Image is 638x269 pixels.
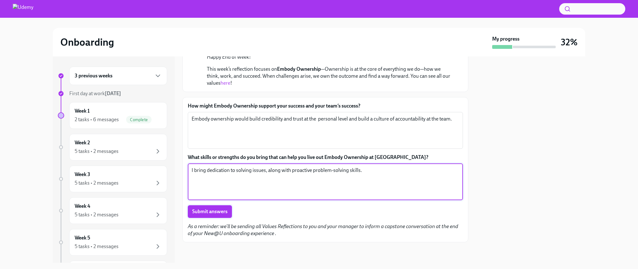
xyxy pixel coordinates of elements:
textarea: Embody ownership would build credibility and trust at the personal level and build a culture of a... [192,115,459,146]
img: Udemy [13,4,33,14]
a: Week 45 tasks • 2 messages [58,197,167,224]
a: Week 35 tasks • 2 messages [58,166,167,192]
a: Week 55 tasks • 2 messages [58,229,167,256]
a: Week 25 tasks • 2 messages [58,134,167,161]
em: As a reminder: we'll be sending all Values Reflections to you and your manager to inform a capsto... [188,223,458,236]
h6: Week 3 [75,171,90,178]
div: 5 tasks • 2 messages [75,180,119,187]
strong: My progress [492,36,519,43]
h3: 32% [561,36,578,48]
p: This week’s reflection focuses on —Ownership is at the core of everything we do—how we think, wor... [207,66,453,87]
h6: Week 1 [75,108,90,115]
div: 5 tasks • 2 messages [75,243,119,250]
strong: Embody Ownership [277,66,321,72]
textarea: I bring dedication to solving issues, along with proactive problem-solving skills. [192,167,459,197]
strong: [DATE] [105,90,121,96]
h2: Onboarding [60,36,114,49]
label: What skills or strengths do you bring that can help you live out Embody Ownership at [GEOGRAPHIC_... [188,154,463,161]
h6: Week 4 [75,203,90,210]
h6: Week 2 [75,139,90,146]
div: 5 tasks • 2 messages [75,211,119,218]
button: Submit answers [188,205,232,218]
a: First day at work[DATE] [58,90,167,97]
div: 2 tasks • 6 messages [75,116,119,123]
div: 5 tasks • 2 messages [75,148,119,155]
p: Happy End of Week! [207,54,453,61]
label: How might Embody Ownership support your success and your team’s success? [188,102,463,109]
span: Complete [126,117,152,122]
h6: 3 previous weeks [75,72,112,79]
a: here [221,80,230,86]
span: First day at work [69,90,121,96]
a: Week 12 tasks • 6 messagesComplete [58,102,167,129]
span: Submit answers [192,208,227,215]
h6: Week 5 [75,234,90,241]
div: 3 previous weeks [69,67,167,85]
